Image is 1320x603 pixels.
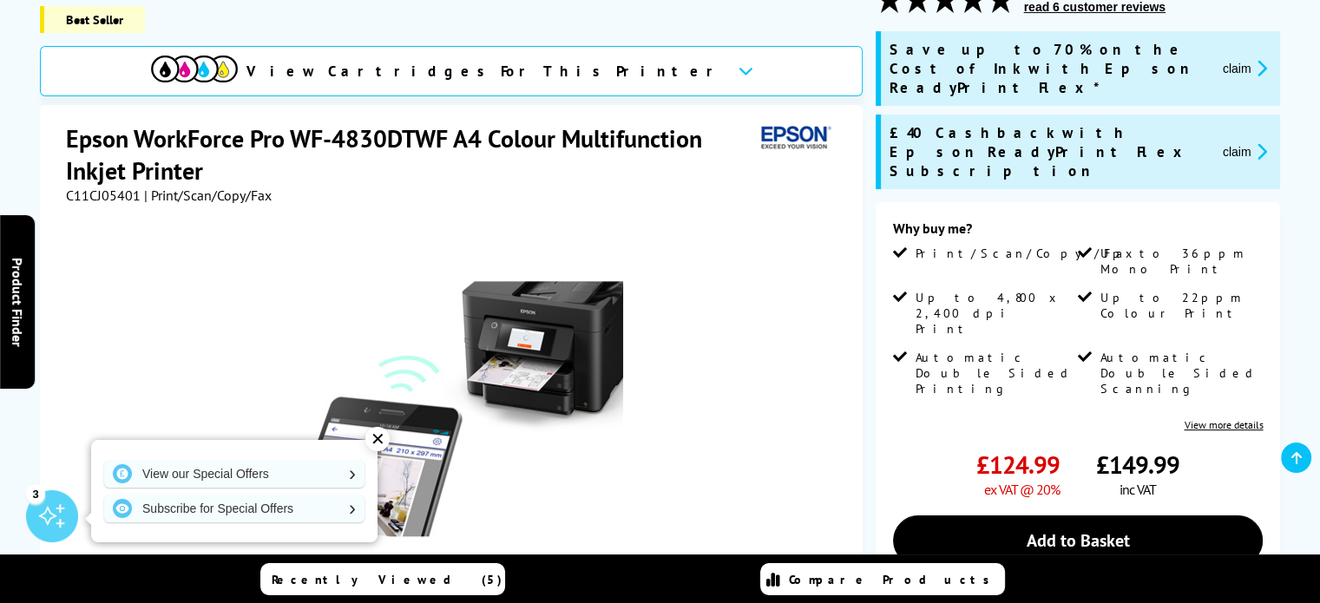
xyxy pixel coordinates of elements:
a: Recently Viewed (5) [260,563,505,595]
a: Subscribe for Special Offers [104,495,364,522]
span: | Print/Scan/Copy/Fax [144,187,272,204]
span: Compare Products [789,572,999,587]
span: £149.99 [1096,449,1179,481]
h1: Epson WorkForce Pro WF-4830DTWF A4 Colour Multifunction Inkjet Printer [66,122,754,187]
span: Up to 22ppm Colour Print [1100,290,1259,321]
img: cmyk-icon.svg [151,56,238,82]
div: ✕ [365,427,390,451]
a: View our Special Offers [104,460,364,488]
button: promo-description [1218,141,1272,161]
span: £124.99 [976,449,1060,481]
span: ex VAT @ 20% [984,481,1060,498]
span: Automatic Double Sided Scanning [1100,350,1259,397]
button: promo-description [1218,58,1272,78]
a: View more details [1184,418,1263,431]
div: 3 [26,484,45,503]
span: View Cartridges For This Printer [246,62,724,81]
span: Automatic Double Sided Printing [916,350,1074,397]
span: inc VAT [1120,481,1156,498]
span: Up to 36ppm Mono Print [1100,246,1259,277]
span: Recently Viewed (5) [272,572,502,587]
img: Epson [754,122,834,154]
span: Save up to 70% on the Cost of Ink with Epson ReadyPrint Flex* [890,40,1209,97]
span: C11CJ05401 [66,187,141,204]
img: Epson WorkForce Pro WF-4830DTWF Thumbnail [283,239,623,579]
a: Add to Basket [893,515,1264,566]
span: £40 Cashback with Epson ReadyPrint Flex Subscription [890,123,1209,180]
span: Best Seller [40,6,145,33]
span: Print/Scan/Copy/Fax [916,246,1139,261]
div: Why buy me? [893,220,1264,246]
span: Up to 4,800 x 2,400 dpi Print [916,290,1074,337]
span: Product Finder [9,257,26,346]
a: Compare Products [760,563,1005,595]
